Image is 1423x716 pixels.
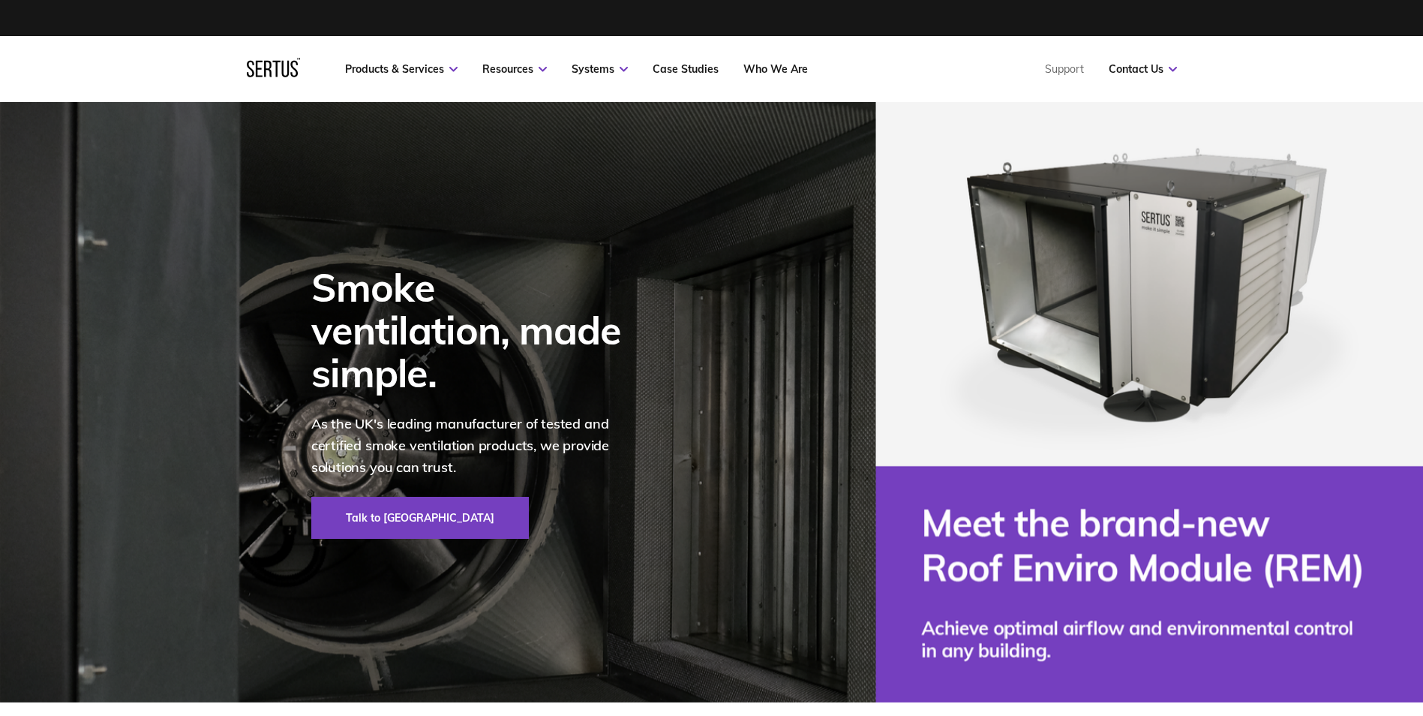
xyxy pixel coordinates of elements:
a: Who We Are [743,62,808,76]
a: Talk to [GEOGRAPHIC_DATA] [311,497,529,539]
a: Contact Us [1109,62,1177,76]
a: Resources [482,62,547,76]
a: Products & Services [345,62,458,76]
div: Smoke ventilation, made simple. [311,266,641,395]
p: As the UK's leading manufacturer of tested and certified smoke ventilation products, we provide s... [311,414,641,478]
a: Support [1045,62,1084,76]
a: Systems [572,62,628,76]
a: Case Studies [653,62,719,76]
